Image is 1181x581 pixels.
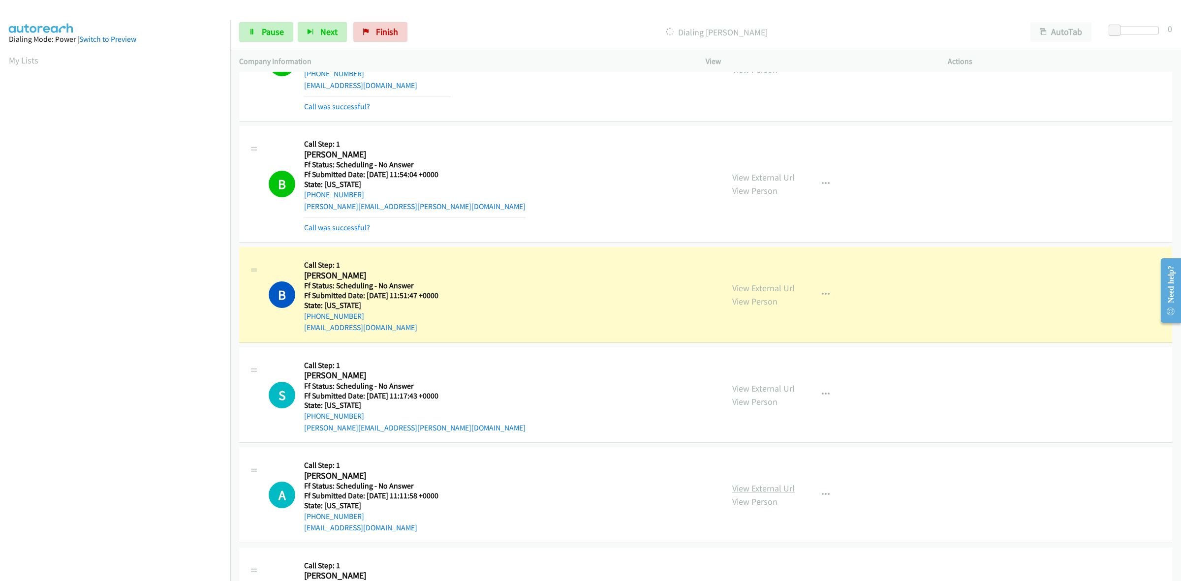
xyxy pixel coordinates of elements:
[9,76,230,543] iframe: Dialpad
[304,69,364,78] a: [PHONE_NUMBER]
[304,323,417,332] a: [EMAIL_ADDRESS][DOMAIN_NAME]
[304,291,451,301] h5: Ff Submitted Date: [DATE] 11:51:47 +0000
[269,382,295,408] h1: S
[304,423,526,432] a: [PERSON_NAME][EMAIL_ADDRESS][PERSON_NAME][DOMAIN_NAME]
[304,381,526,391] h5: Ff Status: Scheduling - No Answer
[298,22,347,42] button: Next
[304,202,526,211] a: [PERSON_NAME][EMAIL_ADDRESS][PERSON_NAME][DOMAIN_NAME]
[269,171,295,197] h1: B
[376,26,398,37] span: Finish
[304,400,526,410] h5: State: [US_STATE]
[732,172,795,183] a: View External Url
[304,223,370,232] a: Call was successful?
[304,411,364,421] a: [PHONE_NUMBER]
[732,396,777,407] a: View Person
[9,33,221,45] div: Dialing Mode: Power |
[304,470,451,482] h2: [PERSON_NAME]
[304,311,364,321] a: [PHONE_NUMBER]
[9,55,38,66] a: My Lists
[269,482,295,508] h1: A
[304,260,451,270] h5: Call Step: 1
[304,391,526,401] h5: Ff Submitted Date: [DATE] 11:17:43 +0000
[353,22,407,42] a: Finish
[732,185,777,196] a: View Person
[304,281,451,291] h5: Ff Status: Scheduling - No Answer
[304,190,364,199] a: [PHONE_NUMBER]
[1114,27,1159,34] div: Delay between calls (in seconds)
[304,149,451,160] h2: [PERSON_NAME]
[304,180,526,189] h5: State: [US_STATE]
[262,26,284,37] span: Pause
[304,561,451,571] h5: Call Step: 1
[304,139,526,149] h5: Call Step: 1
[239,56,688,67] p: Company Information
[732,296,777,307] a: View Person
[1030,22,1091,42] button: AutoTab
[948,56,1172,67] p: Actions
[304,270,451,281] h2: [PERSON_NAME]
[1152,251,1181,330] iframe: Resource Center
[304,301,451,310] h5: State: [US_STATE]
[304,170,526,180] h5: Ff Submitted Date: [DATE] 11:54:04 +0000
[304,81,417,90] a: [EMAIL_ADDRESS][DOMAIN_NAME]
[79,34,136,44] a: Switch to Preview
[304,361,526,370] h5: Call Step: 1
[239,22,293,42] a: Pause
[320,26,338,37] span: Next
[304,512,364,521] a: [PHONE_NUMBER]
[732,282,795,294] a: View External Url
[421,26,1013,39] p: Dialing [PERSON_NAME]
[304,460,451,470] h5: Call Step: 1
[269,281,295,308] h1: B
[304,102,370,111] a: Call was successful?
[304,523,417,532] a: [EMAIL_ADDRESS][DOMAIN_NAME]
[304,491,451,501] h5: Ff Submitted Date: [DATE] 11:11:58 +0000
[706,56,930,67] p: View
[1168,22,1172,35] div: 0
[304,160,526,170] h5: Ff Status: Scheduling - No Answer
[304,370,451,381] h2: [PERSON_NAME]
[269,482,295,508] div: The call is yet to be attempted
[304,501,451,511] h5: State: [US_STATE]
[732,383,795,394] a: View External Url
[304,481,451,491] h5: Ff Status: Scheduling - No Answer
[732,496,777,507] a: View Person
[732,483,795,494] a: View External Url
